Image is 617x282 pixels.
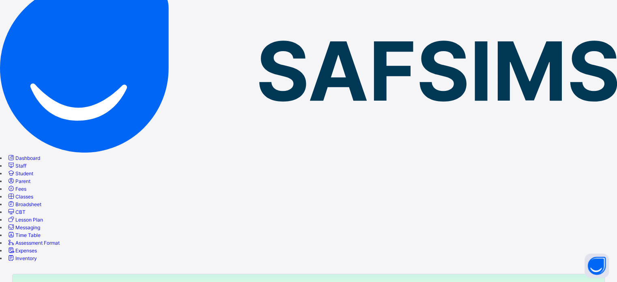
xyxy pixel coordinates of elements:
a: CBT [7,209,26,215]
a: Inventory [7,255,37,261]
span: Lesson Plan [15,217,43,223]
a: Lesson Plan [7,217,43,223]
a: Time Table [7,232,41,238]
a: Messaging [7,224,40,230]
a: Broadsheet [7,201,41,207]
span: Inventory [15,255,37,261]
span: Classes [15,194,33,200]
span: Parent [15,178,30,184]
span: Messaging [15,224,40,230]
a: Assessment Format [7,240,60,246]
span: Expenses [15,248,37,254]
a: Student [7,170,33,177]
a: Expenses [7,248,37,254]
span: Staff [15,163,26,169]
span: Assessment Format [15,240,60,246]
span: Time Table [15,232,41,238]
span: CBT [15,209,26,215]
span: Student [15,170,33,177]
span: Broadsheet [15,201,41,207]
button: Open asap [585,254,609,278]
a: Classes [7,194,33,200]
span: Fees [15,186,26,192]
a: Dashboard [7,155,40,161]
span: Dashboard [15,155,40,161]
a: Parent [7,178,30,184]
a: Staff [7,163,26,169]
a: Fees [7,186,26,192]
